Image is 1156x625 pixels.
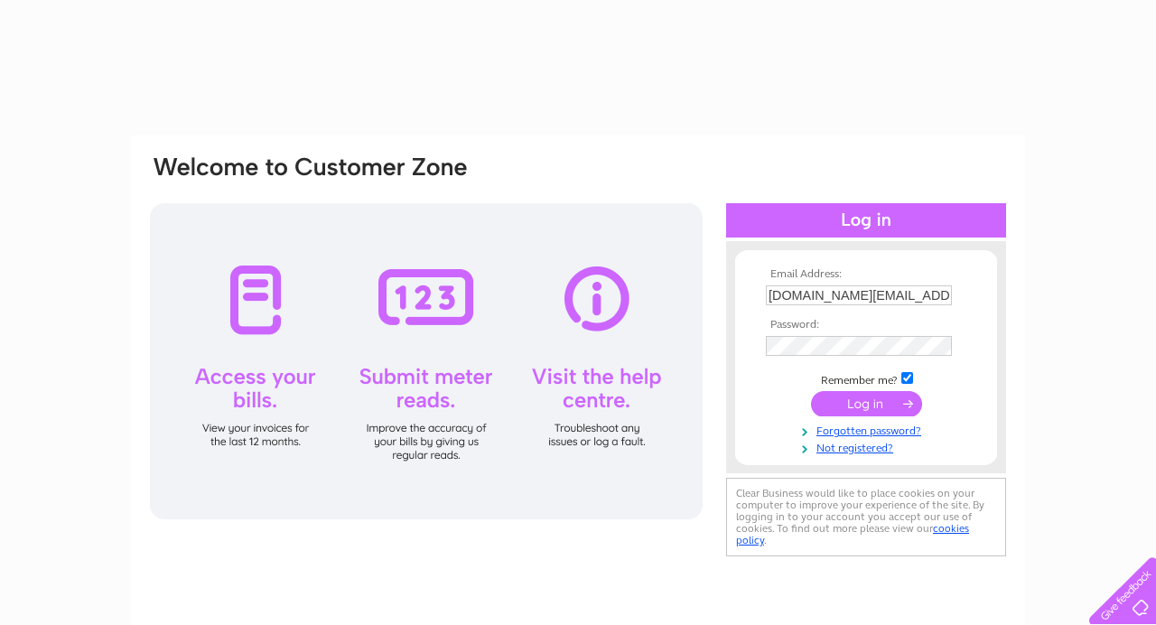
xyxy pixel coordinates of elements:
th: Password: [761,319,971,331]
div: Clear Business would like to place cookies on your computer to improve your experience of the sit... [726,478,1006,556]
a: Forgotten password? [766,421,971,438]
th: Email Address: [761,268,971,281]
a: cookies policy [736,522,969,546]
a: Not registered? [766,438,971,455]
td: Remember me? [761,369,971,387]
input: Submit [811,391,922,416]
